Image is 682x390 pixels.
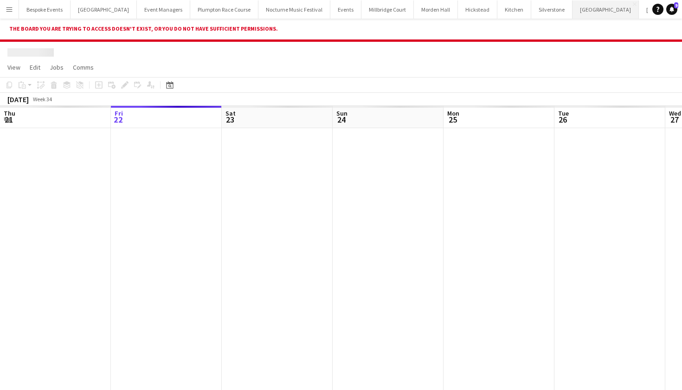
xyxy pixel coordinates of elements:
span: Jobs [50,63,64,71]
button: Morden Hall [414,0,458,19]
span: Edit [30,63,40,71]
span: Wed [669,109,681,117]
span: View [7,63,20,71]
a: 9 [666,4,677,15]
a: View [4,61,24,73]
button: Silverstone [531,0,573,19]
button: Event Managers [137,0,190,19]
button: Plumpton Race Course [190,0,258,19]
span: Thu [4,109,15,117]
span: 25 [446,114,459,125]
span: 26 [557,114,569,125]
button: Kitchen [497,0,531,19]
span: 21 [2,114,15,125]
button: Nocturne Music Festival [258,0,330,19]
span: Sun [336,109,347,117]
span: 27 [668,114,681,125]
button: [GEOGRAPHIC_DATA] [71,0,137,19]
button: Hickstead [458,0,497,19]
div: [DATE] [7,95,29,104]
span: Sat [225,109,236,117]
button: Millbridge Court [361,0,414,19]
span: 24 [335,114,347,125]
span: Week 34 [31,96,54,103]
button: Bespoke Events [19,0,71,19]
span: Fri [115,109,123,117]
a: Edit [26,61,44,73]
a: Comms [69,61,97,73]
span: Comms [73,63,94,71]
a: Jobs [46,61,67,73]
button: Events [330,0,361,19]
span: 23 [224,114,236,125]
span: Tue [558,109,569,117]
span: Mon [447,109,459,117]
span: 9 [674,2,678,8]
span: 22 [113,114,123,125]
button: [GEOGRAPHIC_DATA] [573,0,639,19]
